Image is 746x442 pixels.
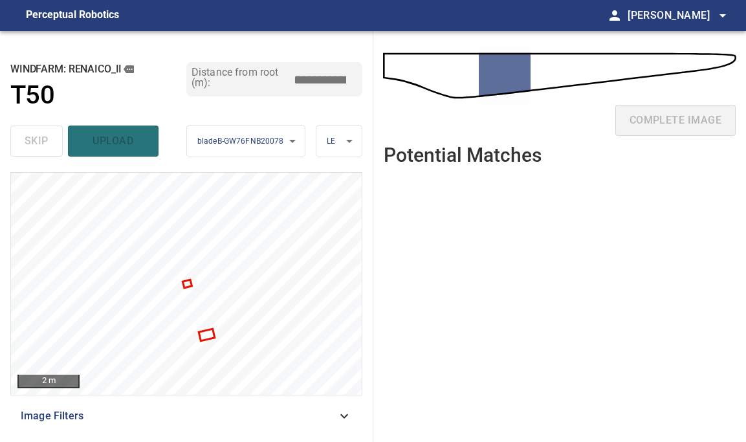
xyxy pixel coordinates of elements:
span: arrow_drop_down [715,8,730,23]
h1: T50 [10,80,54,111]
span: bladeB-GW76FNB20078 [197,137,284,146]
h2: windfarm: Renaico_II [10,62,186,76]
div: bladeB-GW76FNB20078 [187,125,305,158]
h2: Potential Matches [384,144,542,166]
span: person [607,8,622,23]
span: LE [327,137,335,146]
figcaption: Perceptual Robotics [26,5,119,26]
a: T50 [10,80,186,111]
label: Distance from root (m): [192,67,292,88]
span: [PERSON_NAME] [628,6,730,25]
button: [PERSON_NAME] [622,3,730,28]
div: Image Filters [10,401,362,432]
span: Image Filters [21,408,336,424]
button: copy message details [122,62,136,76]
div: LE [316,125,362,158]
